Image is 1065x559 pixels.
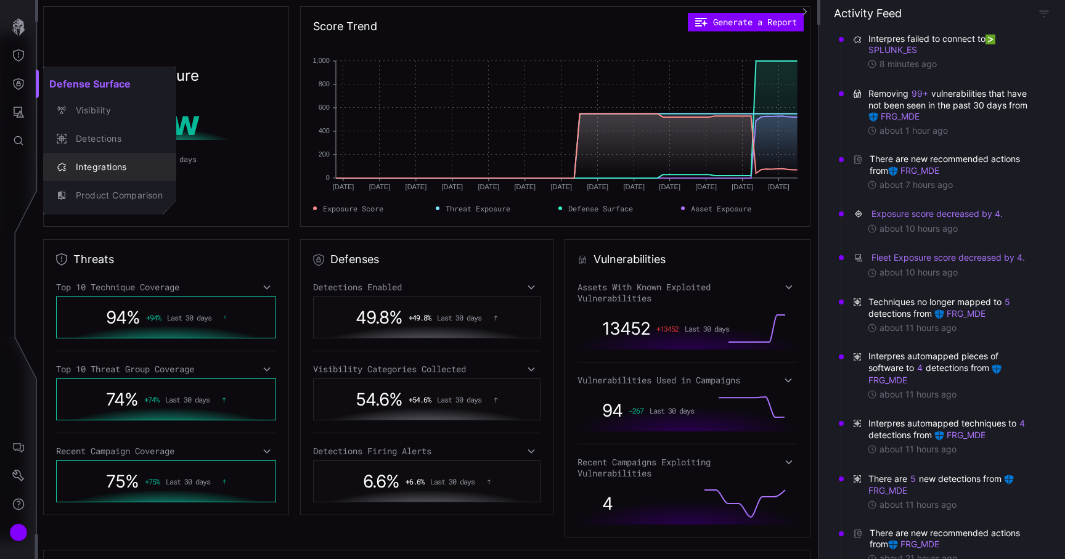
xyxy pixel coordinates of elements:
button: Detections [43,124,176,153]
button: Visibility [43,96,176,124]
button: Product Comparison [43,181,176,210]
div: Integrations [70,160,163,175]
h2: Defense Surface [43,71,176,96]
div: Visibility [70,103,163,118]
div: Detections [70,131,163,147]
button: Integrations [43,153,176,181]
div: Product Comparison [70,188,163,203]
